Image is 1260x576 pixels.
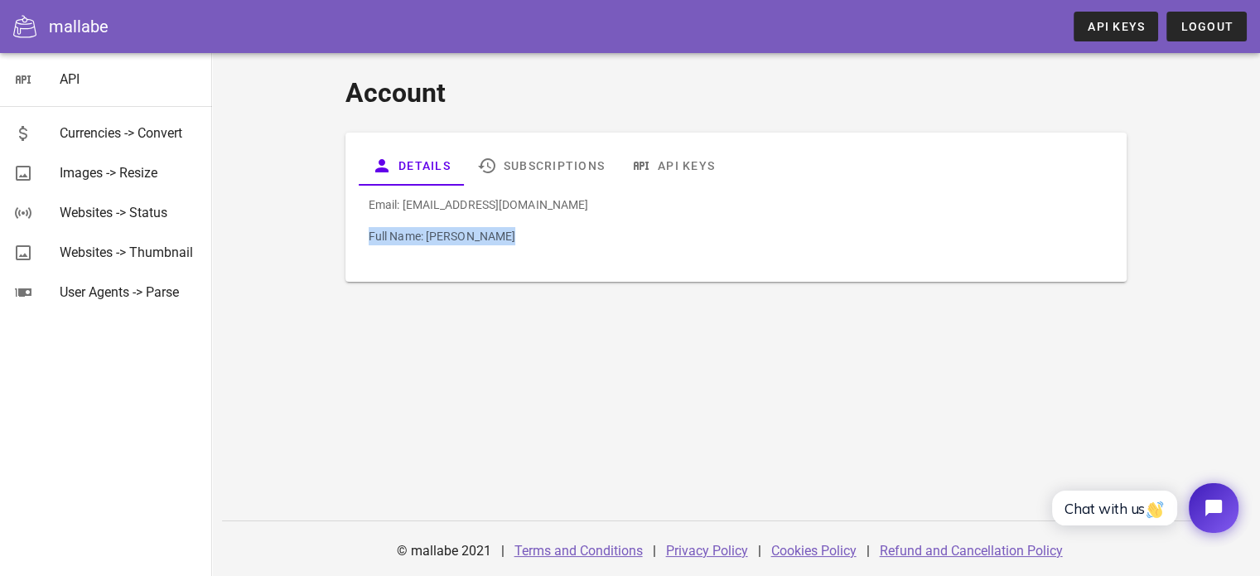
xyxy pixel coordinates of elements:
[60,244,199,260] div: Websites -> Thumbnail
[60,284,199,300] div: User Agents -> Parse
[1087,20,1145,33] span: API Keys
[501,531,504,571] div: |
[514,543,643,559] a: Terms and Conditions
[880,543,1063,559] a: Refund and Cancellation Policy
[60,125,199,141] div: Currencies -> Convert
[758,531,761,571] div: |
[867,531,870,571] div: |
[60,71,199,87] div: API
[771,543,857,559] a: Cookies Policy
[345,73,1127,113] h1: Account
[464,146,618,186] a: Subscriptions
[60,205,199,220] div: Websites -> Status
[387,531,501,571] div: © mallabe 2021
[369,196,1103,214] p: Email: [EMAIL_ADDRESS][DOMAIN_NAME]
[1034,469,1253,547] iframe: Tidio Chat
[1180,20,1233,33] span: Logout
[359,146,464,186] a: Details
[60,165,199,181] div: Images -> Resize
[49,14,109,39] div: mallabe
[653,531,656,571] div: |
[1166,12,1247,41] button: Logout
[618,146,728,186] a: API Keys
[1074,12,1158,41] a: API Keys
[666,543,748,559] a: Privacy Policy
[369,227,1103,245] p: Full Name: [PERSON_NAME]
